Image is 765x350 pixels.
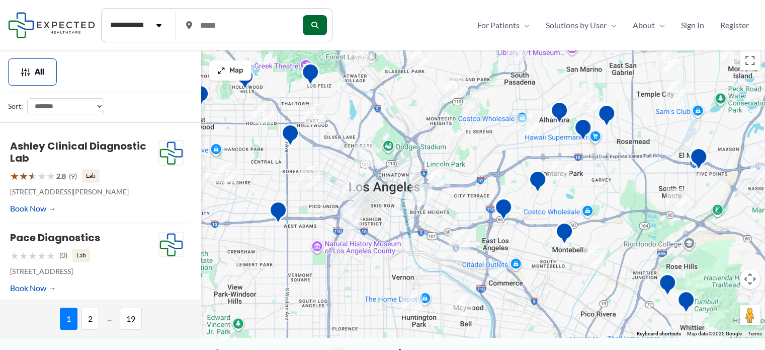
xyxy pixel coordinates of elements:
label: Sort: [8,100,23,113]
span: ★ [10,167,19,185]
button: Map camera controls [740,269,760,289]
span: Solutions by User [546,18,607,33]
div: 7 [397,291,427,320]
p: [STREET_ADDRESS][PERSON_NAME] [10,185,158,198]
div: 3 [441,72,470,101]
a: Register [712,18,757,33]
img: Expected Healthcare Logo [159,141,183,166]
div: 4 [186,158,215,187]
div: 3 [177,201,206,231]
div: 5 [300,100,329,129]
div: 2 [448,292,477,321]
img: Expected Healthcare Logo [159,232,183,257]
span: ★ [28,167,37,185]
img: Maximize [217,66,225,75]
span: 1 [60,308,77,330]
div: Western Convalescent Hospital [265,197,291,231]
div: Edward R. Roybal Comprehensive Health Center [490,194,517,228]
img: Filter [21,67,31,77]
span: All [35,68,44,76]
span: ★ [19,167,28,185]
div: 2 [662,184,691,214]
div: Western Diagnostic Radiology by RADDICO &#8211; Central LA [277,120,303,154]
div: 2 [212,158,241,187]
div: Centrelake Imaging &#8211; El Monte [686,144,712,177]
div: 2 [579,242,608,271]
span: ... [103,308,116,330]
div: 3 [661,76,691,105]
span: Menu Toggle [607,18,617,33]
div: 3 [574,88,604,117]
div: 3 [717,41,746,71]
div: 2 [406,41,436,71]
span: 19 [120,308,142,330]
span: About [633,18,655,33]
div: 13 [350,40,379,69]
a: For PatientsMenu Toggle [469,18,538,33]
div: Hd Diagnostic Imaging [297,59,323,93]
button: Drag Pegman onto the map to open Street View [740,305,760,325]
button: Toggle fullscreen view [740,50,760,71]
div: 2 [351,141,380,170]
div: Pacific Medical Imaging [546,97,572,131]
span: 2 [81,308,99,330]
p: [STREET_ADDRESS] [10,265,158,278]
div: 3 [407,180,436,209]
div: 6 [336,204,365,233]
span: ★ [19,246,28,265]
div: Mantro Mobile Imaging Llc [673,287,699,320]
img: Expected Healthcare Logo - side, dark font, small [8,12,95,38]
span: Map [229,66,243,75]
div: 4 [445,227,474,256]
span: ★ [28,246,37,265]
div: 6 [295,162,324,191]
span: 2.8 [56,170,66,183]
button: All [8,58,57,86]
div: Monterey Park Hospital AHMC [525,166,551,200]
span: ★ [37,246,46,265]
span: ★ [10,246,19,265]
div: Montes Medical Group, Inc. [654,269,681,303]
div: Montebello Advanced Imaging [551,218,577,252]
a: Book Now [10,281,56,296]
div: Diagnostic Medical Group [593,100,620,134]
a: AboutMenu Toggle [625,18,673,33]
a: Book Now [10,201,56,216]
div: 5 [425,162,454,191]
span: For Patients [477,18,520,33]
span: (9) [69,170,77,183]
span: ★ [46,167,55,185]
div: 2 [249,99,278,128]
span: Lab [72,249,90,262]
button: Map [209,60,251,81]
div: Synergy Imaging Center [570,114,596,148]
span: ★ [46,246,55,265]
span: Sign In [681,18,704,33]
span: Menu Toggle [520,18,530,33]
span: Lab [82,169,100,182]
div: 3 [545,153,574,182]
a: Pace Diagnostics [10,231,100,245]
a: Ashley Clinical Diagnostic Lab [10,139,146,165]
div: 3 [513,110,542,139]
div: Western Diagnostic Radiology by RADDICO &#8211; West Hollywood [187,81,213,114]
a: Terms (opens in new tab) [748,331,762,336]
button: Keyboard shortcuts [637,330,681,337]
a: Sign In [673,18,712,33]
span: Map data ©2025 Google [687,331,742,336]
div: 13 [652,46,681,75]
span: Register [720,18,749,33]
a: Solutions by UserMenu Toggle [538,18,625,33]
span: Menu Toggle [655,18,665,33]
div: Belmont Village Senior Living Hollywood Hills [232,63,258,97]
span: (0) [59,249,67,262]
span: ★ [37,167,46,185]
div: 2 [338,175,367,204]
